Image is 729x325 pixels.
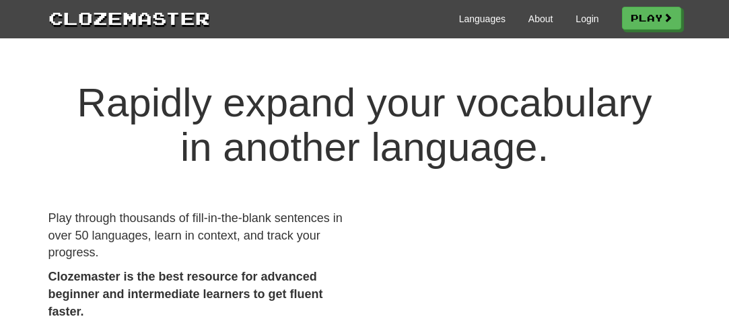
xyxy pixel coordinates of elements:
[48,210,355,262] p: Play through thousands of fill-in-the-blank sentences in over 50 languages, learn in context, and...
[622,7,681,30] a: Play
[459,12,506,26] a: Languages
[48,5,210,30] a: Clozemaster
[528,12,553,26] a: About
[576,12,598,26] a: Login
[48,270,323,318] strong: Clozemaster is the best resource for advanced beginner and intermediate learners to get fluent fa...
